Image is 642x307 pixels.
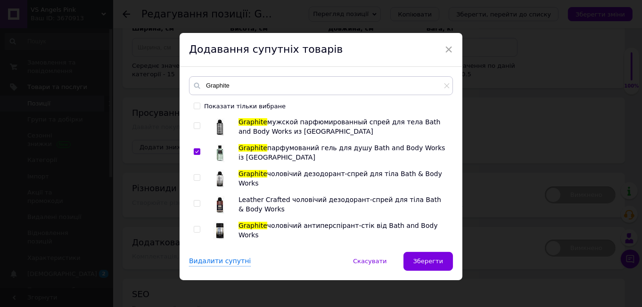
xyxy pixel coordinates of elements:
span: чоловічий антиперспірант-стік від Bath and Body Works [239,222,438,239]
button: Скасувати [343,252,396,271]
span: Зберегти [413,258,443,265]
img: Graphite мужской парфюмированный спрей для тела Bath and Body Works из США [213,118,227,136]
span: Leather Crafted чоловічий дезодорант-спрей для тіла Bath & Body Works [239,196,441,213]
input: Пошук за товарами та послугами [189,76,453,95]
div: Видалити супутні [189,257,251,267]
span: Graphite [239,144,267,152]
button: Зберегти [403,252,453,271]
img: Graphite парфумований гель для душу Bath and Body Works із США [213,144,227,162]
span: Graphite [239,118,267,126]
span: мужской парфюмированный спрей для тела Bath and Body Works из [GEOGRAPHIC_DATA] [239,118,441,135]
span: Додавання супутніх товарів [189,43,343,55]
strong: Graphite [9,10,34,17]
img: Graphite чоловічий дезодорант-спрей для тіла Bath & Body Works [213,170,227,188]
img: Leather Crafted чоловічий дезодорант-спрей для тіла Bath & Body Works [213,196,227,214]
span: Скасувати [353,258,387,265]
img: Graphite чоловічий антиперспірант-стік від Bath and Body Works [213,222,227,240]
span: Graphite [239,222,267,229]
span: чоловічий дезодорант-спрей для тіла Bath & Body Works [239,170,442,187]
body: Редактор, 037185A3-8417-4A8B-A86B-2915818FAE10 [9,9,332,45]
p: - Сміливе, підбадьорливе поєднання [GEOGRAPHIC_DATA], пікантності бергамота і шкіряної деревини. ... [9,9,332,29]
span: парфумований гель для душу Bath and Body Works із [GEOGRAPHIC_DATA] [239,144,445,161]
span: Graphite [239,170,267,178]
span: × [444,41,453,57]
div: Показати тільки вибране [204,102,286,111]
